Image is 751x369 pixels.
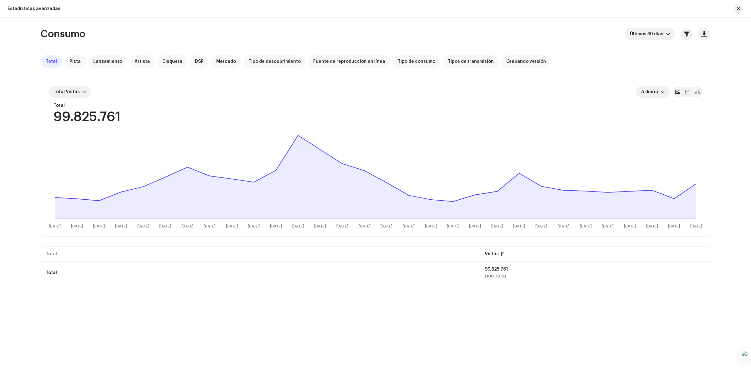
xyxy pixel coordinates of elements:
span: Lanzamiento [93,59,122,64]
span: Tipo de descubrimiento [248,59,301,64]
text: [DATE] [226,224,238,228]
div: 99.825.761 [485,267,705,272]
text: [DATE] [469,224,481,228]
text: [DATE] [314,224,326,228]
text: [DATE] [447,224,459,228]
span: Grabando versión [506,59,546,64]
text: [DATE] [491,224,503,228]
text: [DATE] [137,224,149,228]
text: [DATE] [624,224,636,228]
text: [DATE] [690,224,702,228]
text: [DATE] [292,224,304,228]
text: [DATE] [580,224,592,228]
text: [DATE] [646,224,658,228]
span: Mercado [216,59,236,64]
text: [DATE] [204,224,216,228]
text: [DATE] [425,224,437,228]
text: [DATE] [270,224,282,228]
text: [DATE] [181,224,193,228]
text: [DATE] [159,224,171,228]
text: [DATE] [668,224,680,228]
text: [DATE] [513,224,525,228]
text: [DATE] [403,224,415,228]
text: [DATE] [381,224,392,228]
span: Tipo de consumo [398,59,435,64]
div: dropdown trigger [661,86,665,98]
text: [DATE] [248,224,260,228]
text: [DATE] [558,224,570,228]
span: DSP [195,59,204,64]
text: [DATE] [535,224,547,228]
div: dropdown trigger [666,28,670,40]
div: Total [54,103,120,108]
text: [DATE] [602,224,614,228]
span: Artista [135,59,150,64]
div: (100,00 %) [485,274,705,278]
span: Fuente de reproducción en línea [313,59,385,64]
span: Disquera [162,59,182,64]
span: Tipos de transmisión [448,59,494,64]
text: [DATE] [115,224,127,228]
span: A diario [641,86,661,98]
text: [DATE] [336,224,348,228]
span: Últimos 30 días [630,28,666,40]
text: [DATE] [359,224,370,228]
